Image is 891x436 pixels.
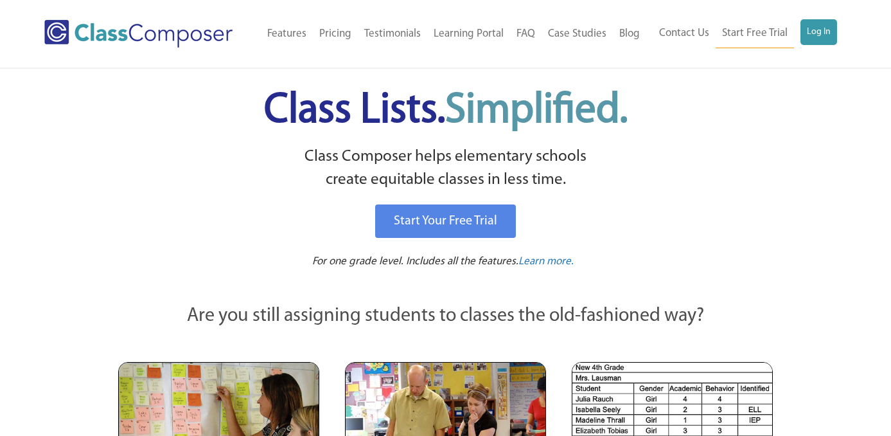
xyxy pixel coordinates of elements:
nav: Header Menu [646,19,837,48]
span: Start Your Free Trial [394,215,497,228]
a: Learn more. [518,254,574,270]
span: Simplified. [445,90,628,132]
a: Features [261,20,313,48]
a: Contact Us [653,19,716,48]
a: Case Studies [542,20,613,48]
a: Log In [800,19,837,45]
img: Class Composer [44,20,233,48]
a: Start Free Trial [716,19,794,48]
span: Learn more. [518,256,574,267]
a: Blog [613,20,646,48]
span: For one grade level. Includes all the features. [312,256,518,267]
a: FAQ [510,20,542,48]
nav: Header Menu [254,20,646,48]
p: Are you still assigning students to classes the old-fashioned way? [118,302,773,331]
p: Class Composer helps elementary schools create equitable classes in less time. [116,145,775,192]
a: Learning Portal [427,20,510,48]
span: Class Lists. [264,90,628,132]
a: Pricing [313,20,358,48]
a: Start Your Free Trial [375,204,516,238]
a: Testimonials [358,20,427,48]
